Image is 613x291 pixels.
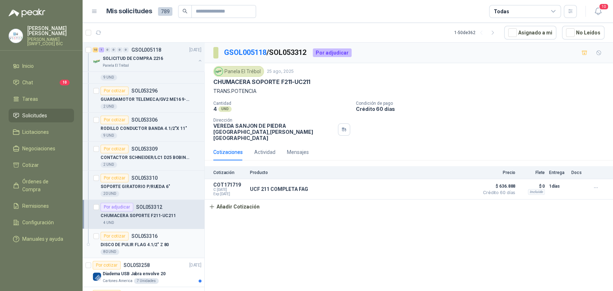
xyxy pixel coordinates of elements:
[189,47,201,53] p: [DATE]
[101,75,117,80] div: 9 UND
[9,175,74,196] a: Órdenes de Compra
[83,200,204,229] a: Por adjudicarSOL053312CHUMACERA SOPORTE F211-UC2114 UND
[101,154,190,161] p: CONTACTOR SCHNEIDER/LC1 D25 BOBINA 220 V
[213,66,264,77] div: Panela El Trébol
[101,174,129,182] div: Por cotizar
[313,48,352,57] div: Por adjudicar
[599,3,609,10] span: 10
[124,263,150,268] p: SOL053258
[93,46,203,69] a: 10 1 0 0 0 0 GSOL005118[DATE] Company LogoSOLICITUD DE COMPRA 2216Panela El Trébol
[158,7,172,16] span: 789
[101,125,187,132] p: RODILLO CONDUCTOR BANDA 4.1/2"X 11"
[479,170,515,175] p: Precio
[101,96,190,103] p: GUARDAMOTOR TELEMECA/GV2 ME16 9-14 AMP
[213,192,246,196] span: Exp: [DATE]
[22,219,54,226] span: Configuración
[123,47,129,52] div: 0
[111,47,116,52] div: 0
[131,175,158,180] p: SOL053310
[520,170,545,175] p: Flete
[131,88,158,93] p: SOL053296
[93,272,101,281] img: Company Logo
[267,68,294,75] p: 25 ago, 2025
[549,182,567,191] p: 1 días
[591,5,604,18] button: 10
[60,80,70,85] span: 10
[117,47,122,52] div: 0
[213,182,246,188] p: COT171719
[103,271,166,277] p: Diadema USB Jabra envolve 20
[101,145,129,153] div: Por cotizar
[9,92,74,106] a: Tareas
[101,220,117,226] div: 4 UND
[83,229,204,258] a: Por cotizarSOL053316DISCO DE PULIR FLAG 4.1/2" Z 8080 UND
[101,162,117,168] div: 2 UND
[83,84,204,113] a: Por cotizarSOL053296GUARDAMOTOR TELEMECA/GV2 ME16 9-14 AMP2 UND
[101,133,117,139] div: 9 UND
[22,202,49,210] span: Remisiones
[131,47,161,52] p: GSOL005118
[250,170,475,175] p: Producto
[9,232,74,246] a: Manuales y ayuda
[224,47,307,58] p: / SOL053312
[494,8,509,15] div: Todas
[218,106,232,112] div: UND
[103,63,129,69] p: Panela El Trébol
[454,27,498,38] div: 1 - 50 de 362
[562,26,604,39] button: No Leídos
[106,6,152,17] h1: Mis solicitudes
[22,128,49,136] span: Licitaciones
[136,205,162,210] p: SOL053312
[224,48,266,57] a: GSOL005118
[93,57,101,66] img: Company Logo
[213,78,310,86] p: CHUMACERA SOPORTE F211-UC211
[101,183,170,190] p: SOPORTE GIRATORIO P/RUEDA 6"
[9,125,74,139] a: Licitaciones
[356,106,610,112] p: Crédito 60 días
[213,101,350,106] p: Cantidad
[93,261,121,269] div: Por cotizar
[83,171,204,200] a: Por cotizarSOL053310SOPORTE GIRATORIO P/RUEDA 6"20 UND
[131,117,158,122] p: SOL053306
[9,216,74,229] a: Configuración
[131,146,158,151] p: SOL053309
[9,29,23,43] img: Company Logo
[571,170,586,175] p: Docs
[528,189,545,195] div: Incluido
[101,232,129,240] div: Por cotizar
[9,158,74,172] a: Cotizar
[134,278,159,284] div: 7 Unidades
[22,161,39,169] span: Cotizar
[22,79,33,86] span: Chat
[101,203,133,211] div: Por adjudicar
[105,47,110,52] div: 0
[549,170,567,175] p: Entrega
[22,178,67,193] span: Órdenes de Compra
[213,118,335,123] p: Dirección
[9,59,74,73] a: Inicio
[103,55,163,62] p: SOLICITUD DE COMPRA 2216
[101,241,169,248] p: DISCO DE PULIR FLAG 4.1/2" Z 80
[213,148,243,156] div: Cotizaciones
[189,262,201,269] p: [DATE]
[27,37,74,46] p: [PERSON_NAME] [SWIFT_CODE] BIC
[356,101,610,106] p: Condición de pago
[101,212,176,219] p: CHUMACERA SOPORTE F211-UC211
[101,104,117,109] div: 2 UND
[22,145,55,152] span: Negociaciones
[254,148,275,156] div: Actividad
[213,123,335,141] p: VEREDA SANJON DE PIEDRA [GEOGRAPHIC_DATA] , [PERSON_NAME][GEOGRAPHIC_DATA]
[83,142,204,171] a: Por cotizarSOL053309CONTACTOR SCHNEIDER/LC1 D25 BOBINA 220 V2 UND
[213,87,604,95] p: TRANS.POTENCIA
[9,76,74,89] a: Chat10
[504,26,556,39] button: Asignado a mi
[182,9,187,14] span: search
[287,148,309,156] div: Mensajes
[131,234,158,239] p: SOL053316
[213,106,217,112] p: 4
[93,47,98,52] div: 10
[479,182,515,191] span: $ 636.888
[22,235,63,243] span: Manuales y ayuda
[205,200,264,214] button: Añadir Cotización
[22,62,34,70] span: Inicio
